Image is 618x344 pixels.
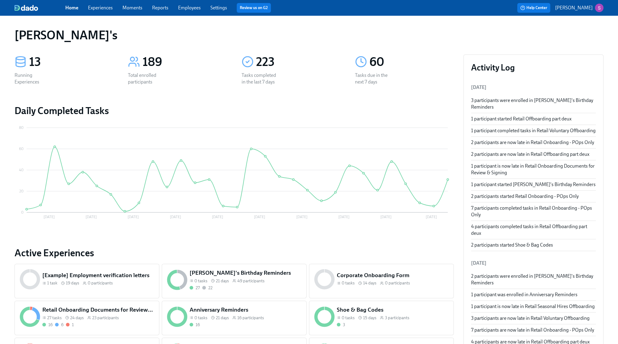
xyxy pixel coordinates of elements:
[61,322,63,328] div: 6
[555,4,603,12] button: [PERSON_NAME]
[342,280,355,286] span: 0 tasks
[21,210,24,215] tspan: 0
[520,5,547,11] span: Help Center
[208,285,213,291] div: 22
[190,322,200,328] div: Completed all due tasks
[128,215,139,219] tspan: [DATE]
[471,242,596,248] div: 2 participants started Shoe & Bag Codes
[88,5,113,11] a: Experiences
[48,322,53,328] div: 16
[471,84,486,90] span: [DATE]
[237,278,265,284] span: 49 participants
[128,72,167,85] div: Total enrolled participants
[471,205,596,218] div: 7 participants completed tasks in Retail Onboarding - POps Only
[355,72,394,85] div: Tasks due in the next 7 days
[471,256,596,270] li: [DATE]
[216,315,229,321] span: 21 days
[70,315,84,321] span: 24 days
[237,3,271,13] button: Review us on G2
[152,5,168,11] a: Reports
[42,271,154,279] h5: [Example] Employment verification letters
[88,280,113,286] span: 0 participants
[471,116,596,122] div: 1 participant started Retail Offboarding part deux
[517,3,550,13] button: Help Center
[55,322,63,328] div: On time with open tasks
[363,315,376,321] span: 15 days
[65,5,78,11] a: Home
[92,315,119,321] span: 23 participants
[15,5,65,11] a: dado
[309,264,454,298] a: Corporate Onboarding Form0 tasks 14 days0 participants
[196,322,200,328] div: 16
[471,97,596,110] div: 3 participants were enrolled in [PERSON_NAME]'s Birthday Reminders
[385,280,410,286] span: 0 participants
[19,147,24,151] tspan: 60
[426,215,437,219] tspan: [DATE]
[42,306,154,314] h5: Retail Onboarding Documents for Review & Signing
[471,223,596,237] div: 4 participants completed tasks in Retail Offboarding part deux
[142,54,227,70] div: 189
[212,215,223,219] tspan: [DATE]
[122,5,142,11] a: Moments
[471,62,596,73] h3: Activity Log
[72,322,74,328] div: 1
[380,215,392,219] tspan: [DATE]
[471,139,596,146] div: 2 participants are now late in Retail Onboarding - POps Only
[337,322,345,328] div: Completed all due tasks
[342,315,355,321] span: 0 tasks
[256,54,340,70] div: 223
[385,315,409,321] span: 3 participants
[237,315,264,321] span: 16 participants
[162,301,307,335] a: Anniversary Reminders0 tasks 21 days16 participants16
[19,189,24,193] tspan: 20
[343,322,345,328] div: 3
[15,5,38,11] img: dado
[240,5,268,11] a: Review us on G2
[471,291,596,298] div: 1 participant was enrolled in Anniversary Reminders
[202,285,213,291] div: Not started
[363,280,376,286] span: 14 days
[15,105,454,117] h2: Daily Completed Tasks
[15,301,159,335] a: Retail Onboarding Documents for Review & Signing27 tasks 24 days23 participants1661
[66,280,79,286] span: 19 days
[471,181,596,188] div: 1 participant started [PERSON_NAME]'s Birthday Reminders
[338,215,350,219] tspan: [DATE]
[309,301,454,335] a: Shoe & Bag Codes0 tasks 15 days3 participants3
[19,126,24,130] tspan: 80
[369,54,454,70] div: 60
[471,303,596,310] div: 1 participant is now late in Retail Seasonal Hires Offboarding
[86,215,97,219] tspan: [DATE]
[170,215,181,219] tspan: [DATE]
[242,72,280,85] div: Tasks completed in the last 7 days
[196,285,200,291] div: 27
[471,193,596,200] div: 2 participants started Retail Onboarding - POps Only
[337,271,448,279] h5: Corporate Onboarding Form
[471,163,596,176] div: 1 participant is now late in Retail Onboarding Documents for Review & Signing
[471,127,596,134] div: 1 participant completed tasks in Retail Voluntary Offboarding
[29,54,113,70] div: 13
[15,72,53,85] div: Running Experiences
[47,280,57,286] span: 1 task
[471,327,596,333] div: 7 participants are now late in Retail Onboarding - POps Only
[595,4,603,12] img: ACg8ocKvalk5eKiSYA0Mj5kntfYcqlTkZhBNoQiYmXyzfaV5EtRlXQ=s96-c
[190,306,301,314] h5: Anniversary Reminders
[178,5,201,11] a: Employees
[15,264,159,298] a: [Example] Employment verification letters1 task 19 days0 participants
[471,273,596,286] div: 2 participants were enrolled in [PERSON_NAME]'s Birthday Reminders
[194,278,207,284] span: 0 tasks
[42,322,53,328] div: Completed all due tasks
[254,215,265,219] tspan: [DATE]
[19,168,24,172] tspan: 40
[194,315,207,321] span: 0 tasks
[15,247,454,259] a: Active Experiences
[210,5,227,11] a: Settings
[15,28,118,42] h1: [PERSON_NAME]'s
[190,269,301,277] h5: [PERSON_NAME]'s Birthday Reminders
[47,315,62,321] span: 27 tasks
[190,285,200,291] div: Completed all due tasks
[216,278,229,284] span: 21 days
[66,322,74,328] div: With overdue tasks
[555,5,593,11] p: [PERSON_NAME]
[471,151,596,158] div: 2 participants are now late in Retail Offboarding part deux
